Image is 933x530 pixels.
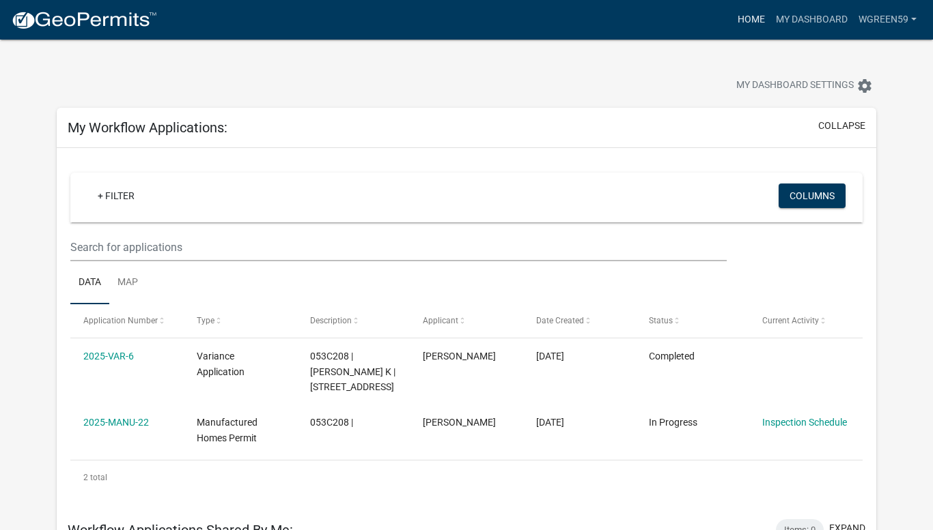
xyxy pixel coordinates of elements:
span: Applicant [423,316,458,325]
div: 2 total [70,460,862,495]
span: Current Activity [762,316,819,325]
span: Type [197,316,214,325]
div: collapse [57,148,876,507]
span: My Dashboard Settings [736,78,854,94]
datatable-header-cell: Date Created [523,304,637,337]
button: collapse [818,119,865,133]
h5: My Workflow Applications: [68,119,227,136]
span: Status [649,316,673,325]
span: Date Created [536,316,584,325]
span: 04/14/2025 [536,417,564,428]
a: 2025-VAR-6 [83,351,134,362]
datatable-header-cell: Application Number [70,304,184,337]
a: + Filter [87,183,145,208]
a: Data [70,261,109,305]
span: Variance Application [197,351,245,377]
datatable-header-cell: Applicant [410,304,523,337]
datatable-header-cell: Description [296,304,410,337]
input: Search for applications [70,233,727,261]
span: Description [310,316,352,325]
datatable-header-cell: Type [184,304,297,337]
i: settings [857,78,873,94]
a: Home [732,7,770,33]
span: 053C208 | [310,417,353,428]
datatable-header-cell: Current Activity [749,304,863,337]
span: Manufactured Homes Permit [197,417,257,443]
span: Application Number [83,316,158,325]
span: 053C208 | GREEN WENDELL K | 360 Mulberry Road [310,351,395,393]
span: 04/22/2025 [536,351,564,362]
button: Columns [779,183,846,208]
span: Completed [649,351,695,362]
span: In Progress [649,417,697,428]
button: My Dashboard Settingssettings [725,72,884,99]
span: Wendell Green [423,417,496,428]
a: 2025-MANU-22 [83,417,149,428]
a: wgreen59 [853,7,922,33]
span: Wendell Green [423,351,496,362]
a: My Dashboard [770,7,853,33]
a: Inspection Schedule [762,417,847,428]
a: Map [109,261,146,305]
datatable-header-cell: Status [636,304,749,337]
